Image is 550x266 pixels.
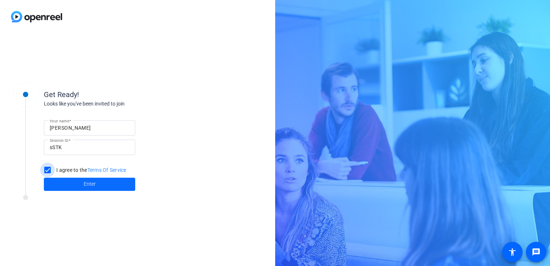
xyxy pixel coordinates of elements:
[44,89,190,100] div: Get Ready!
[508,248,517,256] mat-icon: accessibility
[44,100,190,108] div: Looks like you've been invited to join
[84,180,96,188] span: Enter
[87,167,126,173] a: Terms Of Service
[50,119,69,123] mat-label: Your name
[50,138,68,143] mat-label: Session ID
[44,178,135,191] button: Enter
[532,248,540,256] mat-icon: message
[55,166,126,174] label: I agree to the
